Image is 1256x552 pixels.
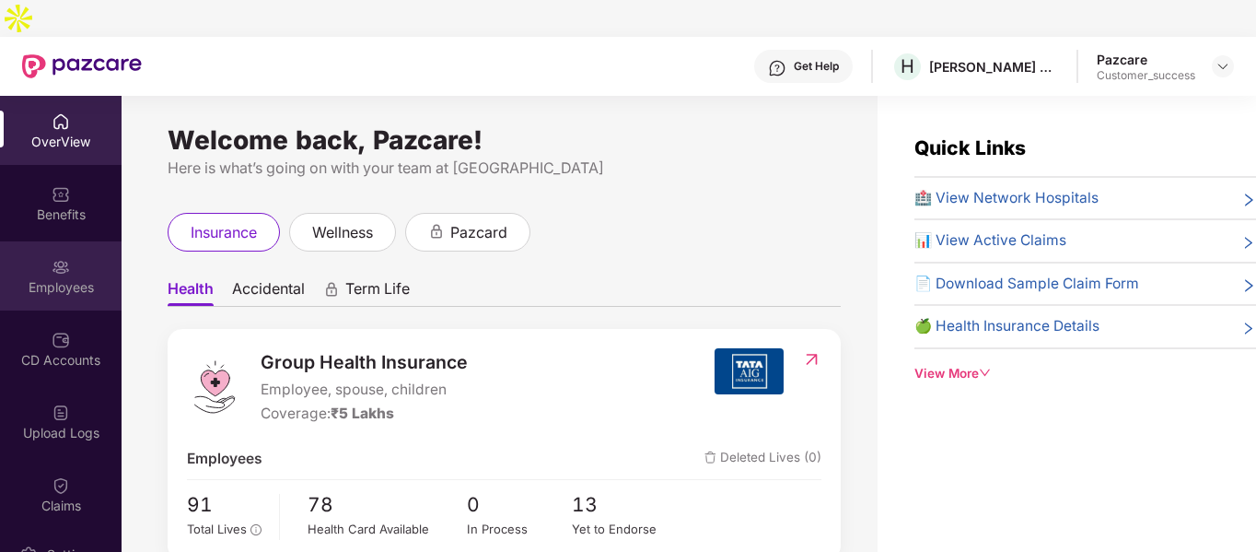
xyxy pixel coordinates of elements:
[1097,51,1195,68] div: Pazcare
[794,59,839,74] div: Get Help
[901,55,914,77] span: H
[22,54,142,78] img: New Pazcare Logo
[768,59,786,77] img: svg+xml;base64,PHN2ZyBpZD0iSGVscC0zMngzMiIgeG1sbnM9Imh0dHA6Ly93d3cudzMub3JnLzIwMDAvc3ZnIiB3aWR0aD...
[1097,68,1195,83] div: Customer_success
[929,58,1058,76] div: [PERSON_NAME] AGROTECH SOLUTIONS PRIVATE LIMITED
[1215,59,1230,74] img: svg+xml;base64,PHN2ZyBpZD0iRHJvcGRvd24tMzJ4MzIiIHhtbG5zPSJodHRwOi8vd3d3LnczLm9yZy8yMDAwL3N2ZyIgd2...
